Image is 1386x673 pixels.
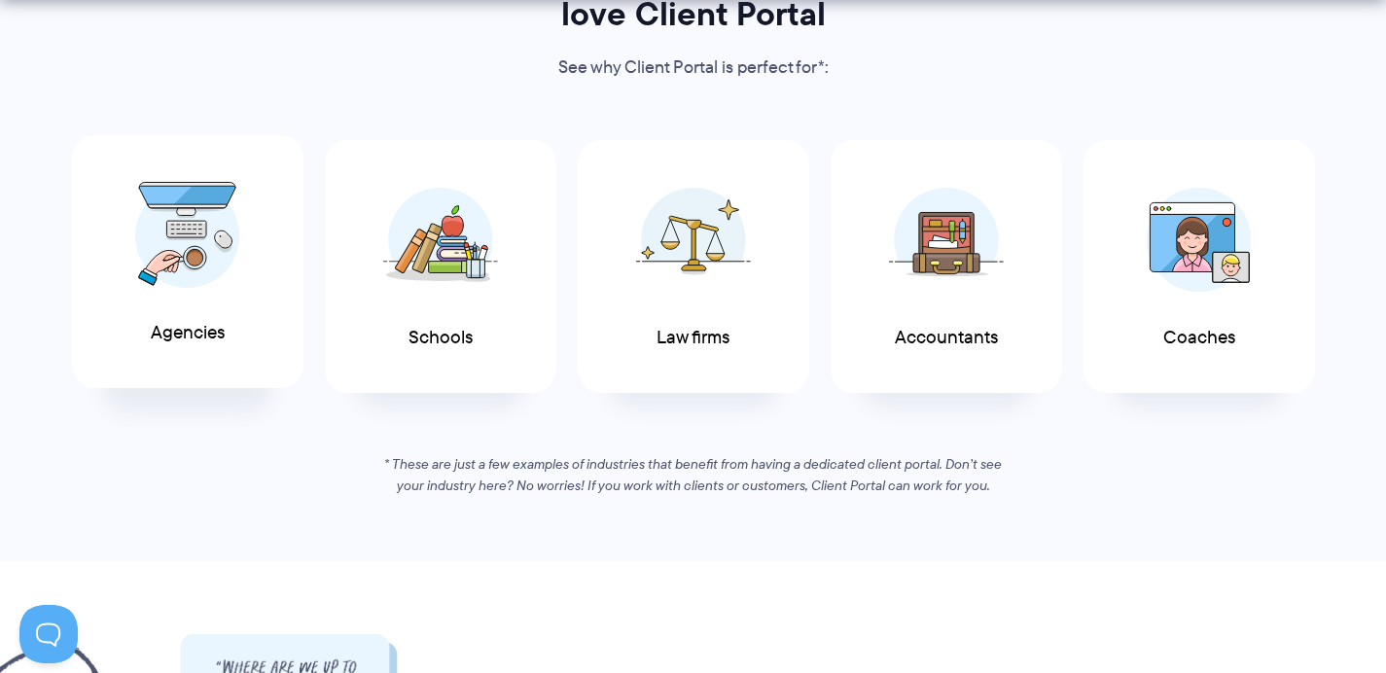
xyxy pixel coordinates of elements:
[578,140,809,394] a: Law firms
[325,140,556,394] a: Schools
[1163,328,1235,348] span: Coaches
[831,140,1062,394] a: Accountants
[151,323,225,343] span: Agencies
[72,135,303,389] a: Agencies
[19,605,78,663] iframe: Toggle Customer Support
[657,328,729,348] span: Law firms
[384,454,1002,495] em: * These are just a few examples of industries that benefit from having a dedicated client portal....
[1084,140,1315,394] a: Coaches
[895,328,998,348] span: Accountants
[409,328,473,348] span: Schools
[443,53,944,83] p: See why Client Portal is perfect for*:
